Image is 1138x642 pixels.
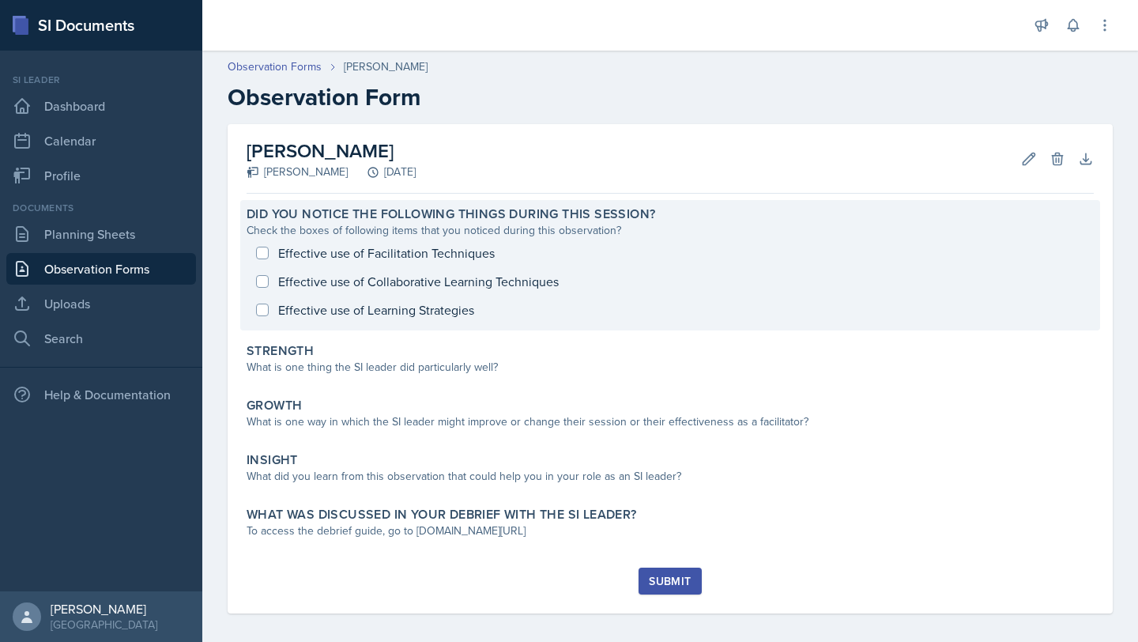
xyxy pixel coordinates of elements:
[649,575,691,587] div: Submit
[6,253,196,285] a: Observation Forms
[247,507,637,523] label: What was discussed in your debrief with the SI Leader?
[247,398,302,414] label: Growth
[6,323,196,354] a: Search
[6,160,196,191] a: Profile
[247,523,1094,539] div: To access the debrief guide, go to [DOMAIN_NAME][URL]
[6,218,196,250] a: Planning Sheets
[51,601,157,617] div: [PERSON_NAME]
[6,73,196,87] div: Si leader
[228,83,1113,111] h2: Observation Form
[51,617,157,633] div: [GEOGRAPHIC_DATA]
[228,59,322,75] a: Observation Forms
[6,288,196,319] a: Uploads
[247,206,655,222] label: Did you notice the following things during this session?
[639,568,701,595] button: Submit
[6,90,196,122] a: Dashboard
[247,468,1094,485] div: What did you learn from this observation that could help you in your role as an SI leader?
[6,125,196,157] a: Calendar
[344,59,428,75] div: [PERSON_NAME]
[247,359,1094,376] div: What is one thing the SI leader did particularly well?
[247,343,314,359] label: Strength
[6,201,196,215] div: Documents
[247,137,416,165] h2: [PERSON_NAME]
[348,164,416,180] div: [DATE]
[247,414,1094,430] div: What is one way in which the SI leader might improve or change their session or their effectivene...
[247,164,348,180] div: [PERSON_NAME]
[247,222,1094,239] div: Check the boxes of following items that you noticed during this observation?
[247,452,298,468] label: Insight
[6,379,196,410] div: Help & Documentation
